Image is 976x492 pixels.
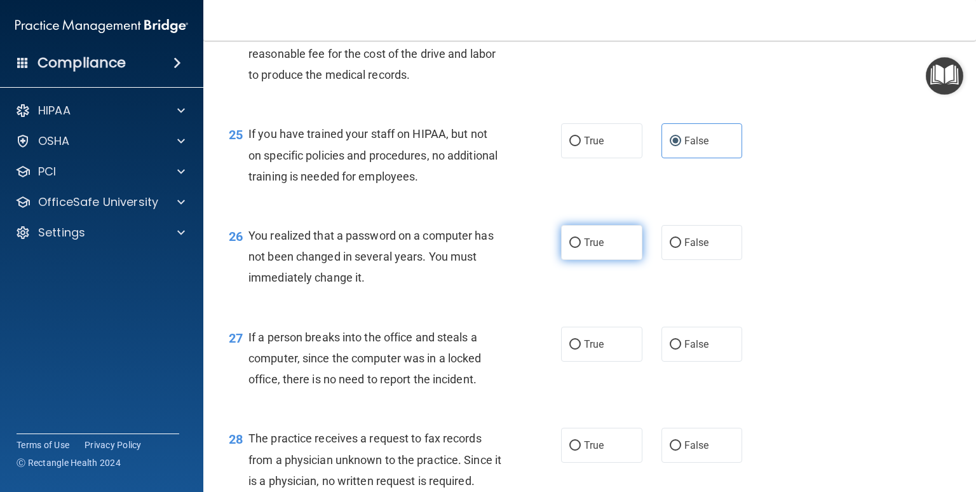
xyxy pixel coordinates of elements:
input: False [670,137,681,146]
a: OfficeSafe University [15,195,185,210]
span: True [584,236,604,249]
span: True [584,439,604,451]
span: False [684,135,709,147]
a: HIPAA [15,103,185,118]
span: 28 [229,432,243,447]
span: False [684,338,709,350]
span: False [684,439,709,451]
span: The practice receives a request to fax records from a physician unknown to the practice. Since it... [248,432,501,487]
p: OfficeSafe University [38,195,158,210]
a: Settings [15,225,185,240]
span: True [584,135,604,147]
span: You realized that a password on a computer has not been changed in several years. You must immedi... [248,229,494,284]
input: False [670,238,681,248]
p: Settings [38,225,85,240]
input: True [569,238,581,248]
a: OSHA [15,133,185,149]
input: True [569,137,581,146]
span: If a person breaks into the office and steals a computer, since the computer was in a locked offi... [248,331,481,386]
span: 27 [229,331,243,346]
span: False [684,236,709,249]
input: False [670,340,681,350]
span: True [584,338,604,350]
span: 26 [229,229,243,244]
img: PMB logo [15,13,188,39]
input: True [569,340,581,350]
input: True [569,441,581,451]
a: Terms of Use [17,439,69,451]
button: Open Resource Center [926,57,963,95]
p: OSHA [38,133,70,149]
p: HIPAA [38,103,71,118]
span: Ⓒ Rectangle Health 2024 [17,456,121,469]
p: PCI [38,164,56,179]
span: If you have trained your staff on HIPAA, but not on specific policies and procedures, no addition... [248,127,498,182]
a: PCI [15,164,185,179]
span: 25 [229,127,243,142]
input: False [670,441,681,451]
h4: Compliance [37,54,126,72]
a: Privacy Policy [85,439,142,451]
